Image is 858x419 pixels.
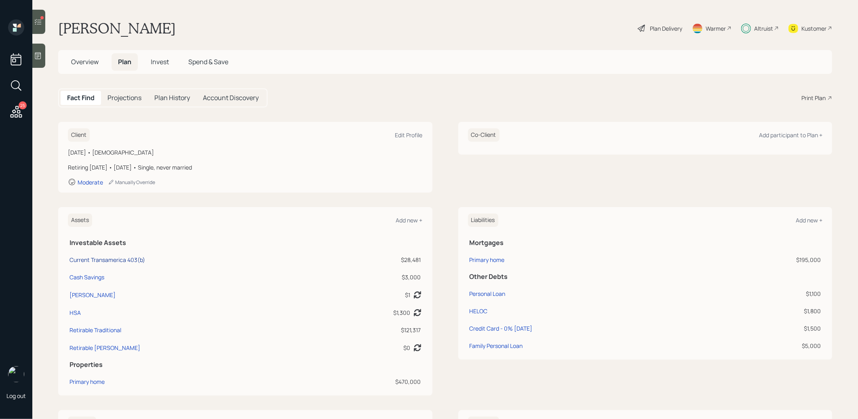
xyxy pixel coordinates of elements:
[70,361,421,369] h5: Properties
[706,24,726,33] div: Warmer
[325,326,421,334] div: $121,317
[719,324,821,333] div: $1,500
[70,239,421,247] h5: Investable Assets
[470,341,523,350] div: Family Personal Loan
[650,24,682,33] div: Plan Delivery
[719,341,821,350] div: $5,000
[58,19,176,37] h1: [PERSON_NAME]
[395,131,423,139] div: Edit Profile
[396,216,423,224] div: Add new +
[108,179,155,186] div: Manually Override
[470,289,506,298] div: Personal Loan
[70,377,105,386] div: Primary home
[405,291,411,299] div: $1
[468,214,498,227] h6: Liabilities
[470,273,821,281] h5: Other Debts
[68,128,90,142] h6: Client
[108,94,141,102] h5: Projections
[68,163,423,172] div: Retiring [DATE] • [DATE] • Single, never married
[70,308,81,317] div: HSA
[759,131,822,139] div: Add participant to Plan +
[719,289,821,298] div: $1,100
[719,307,821,315] div: $1,800
[70,273,104,281] div: Cash Savings
[70,291,116,299] div: [PERSON_NAME]
[151,57,169,66] span: Invest
[394,308,411,317] div: $1,300
[796,216,822,224] div: Add new +
[70,326,121,334] div: Retirable Traditional
[470,256,505,264] div: Primary home
[8,366,24,382] img: treva-nostdahl-headshot.png
[70,256,145,264] div: Current Transamerica 403(b)
[754,24,773,33] div: Altruist
[118,57,131,66] span: Plan
[68,148,423,157] div: [DATE] • [DEMOGRAPHIC_DATA]
[801,94,826,102] div: Print Plan
[404,344,411,352] div: $0
[67,94,95,102] h5: Fact Find
[470,239,821,247] h5: Mortgages
[801,24,826,33] div: Kustomer
[68,214,92,227] h6: Assets
[71,57,99,66] span: Overview
[325,256,421,264] div: $28,481
[203,94,259,102] h5: Account Discovery
[78,178,103,186] div: Moderate
[325,377,421,386] div: $470,000
[154,94,190,102] h5: Plan History
[470,324,533,333] div: Credit Card - 0% [DATE]
[19,101,27,109] div: 25
[719,256,821,264] div: $195,000
[70,344,140,352] div: Retirable [PERSON_NAME]
[6,392,26,400] div: Log out
[470,307,488,315] div: HELOC
[325,273,421,281] div: $3,000
[468,128,500,142] h6: Co-Client
[188,57,228,66] span: Spend & Save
